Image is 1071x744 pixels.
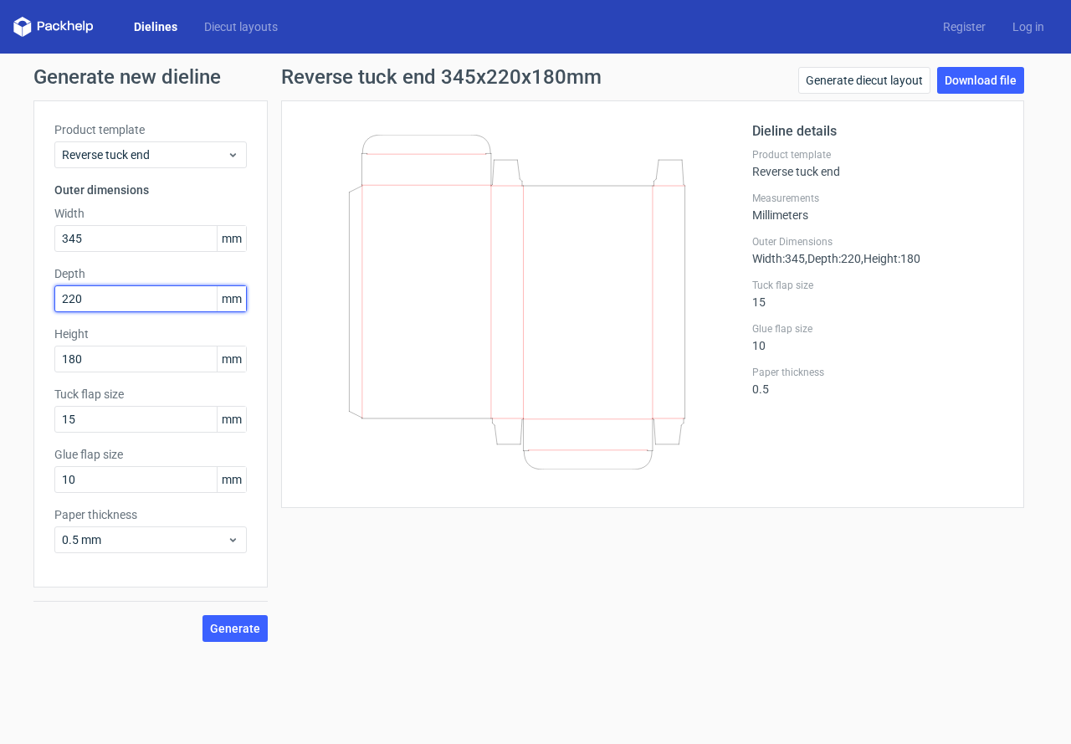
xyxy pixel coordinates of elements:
a: Dielines [120,18,191,35]
label: Height [54,326,247,342]
a: Log in [999,18,1058,35]
span: mm [217,346,246,372]
label: Product template [752,148,1003,162]
div: 10 [752,322,1003,352]
h2: Dieline details [752,121,1003,141]
label: Tuck flap size [54,386,247,403]
span: , Depth : 220 [805,252,861,265]
label: Glue flap size [54,446,247,463]
h1: Generate new dieline [33,67,1038,87]
h1: Reverse tuck end 345x220x180mm [281,67,602,87]
div: Reverse tuck end [752,148,1003,178]
label: Product template [54,121,247,138]
div: Millimeters [752,192,1003,222]
span: mm [217,467,246,492]
span: , Height : 180 [861,252,920,265]
label: Glue flap size [752,322,1003,336]
label: Tuck flap size [752,279,1003,292]
label: Paper thickness [752,366,1003,379]
a: Generate diecut layout [798,67,930,94]
h3: Outer dimensions [54,182,247,198]
label: Outer Dimensions [752,235,1003,249]
a: Download file [937,67,1024,94]
button: Generate [202,615,268,642]
label: Width [54,205,247,222]
a: Register [930,18,999,35]
span: Reverse tuck end [62,146,227,163]
div: 15 [752,279,1003,309]
a: Diecut layouts [191,18,291,35]
span: mm [217,286,246,311]
div: 0.5 [752,366,1003,396]
label: Depth [54,265,247,282]
span: Generate [210,623,260,634]
label: Paper thickness [54,506,247,523]
span: mm [217,407,246,432]
label: Measurements [752,192,1003,205]
span: mm [217,226,246,251]
span: 0.5 mm [62,531,227,548]
span: Width : 345 [752,252,805,265]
